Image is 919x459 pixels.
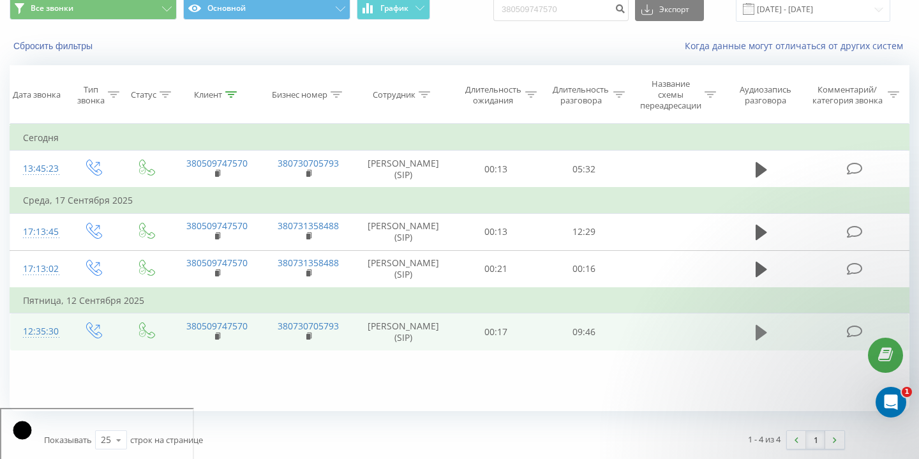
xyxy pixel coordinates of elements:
td: 00:13 [452,213,541,250]
div: 17:13:45 [23,220,54,245]
div: Аудиозапись разговора [731,84,800,106]
td: 00:13 [452,151,541,188]
td: [PERSON_NAME] (SIP) [354,313,452,350]
a: 380509747570 [186,257,248,269]
div: Длительность разговора [551,84,610,106]
button: Сбросить фильтры [10,40,99,52]
div: Комментарий/категория звонка [810,84,885,106]
div: 1 - 4 из 4 [748,433,781,446]
a: 380509747570 [186,157,248,169]
td: 12:29 [540,213,628,250]
td: Среда, 17 Сентября 2025 [10,188,909,213]
div: Статус [131,89,156,100]
div: 25 [101,433,111,446]
td: Сегодня [10,125,909,151]
span: строк на странице [130,434,203,446]
div: 17:13:02 [23,257,54,282]
span: График [380,4,408,13]
td: [PERSON_NAME] (SIP) [354,250,452,288]
div: 12:35:30 [23,319,54,344]
td: 05:32 [540,151,628,188]
td: Пятница, 12 Сентября 2025 [10,288,909,313]
div: Тип звонка [77,84,105,106]
a: 380730705793 [278,320,339,332]
a: 380731358488 [278,257,339,269]
a: Когда данные могут отличаться от других систем [685,40,909,52]
a: 380730705793 [278,157,339,169]
td: 00:17 [452,313,541,350]
div: Название схемы переадресации [639,79,701,111]
div: Сотрудник [373,89,415,100]
span: 1 [902,387,912,397]
a: 380509747570 [186,320,248,332]
td: 09:46 [540,313,628,350]
div: Клиент [194,89,222,100]
div: Длительность ожидания [464,84,523,106]
td: [PERSON_NAME] (SIP) [354,151,452,188]
span: Показывать [44,434,92,446]
td: 00:21 [452,250,541,288]
iframe: Intercom live chat [876,387,906,418]
a: 380509747570 [186,220,248,232]
span: Все звонки [31,3,73,13]
td: 00:16 [540,250,628,288]
td: [PERSON_NAME] (SIP) [354,213,452,250]
div: 13:45:23 [23,156,54,181]
div: Бизнес номер [272,89,327,100]
div: Дата звонка [13,89,61,100]
a: 1 [806,431,825,449]
a: 380731358488 [278,220,339,232]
